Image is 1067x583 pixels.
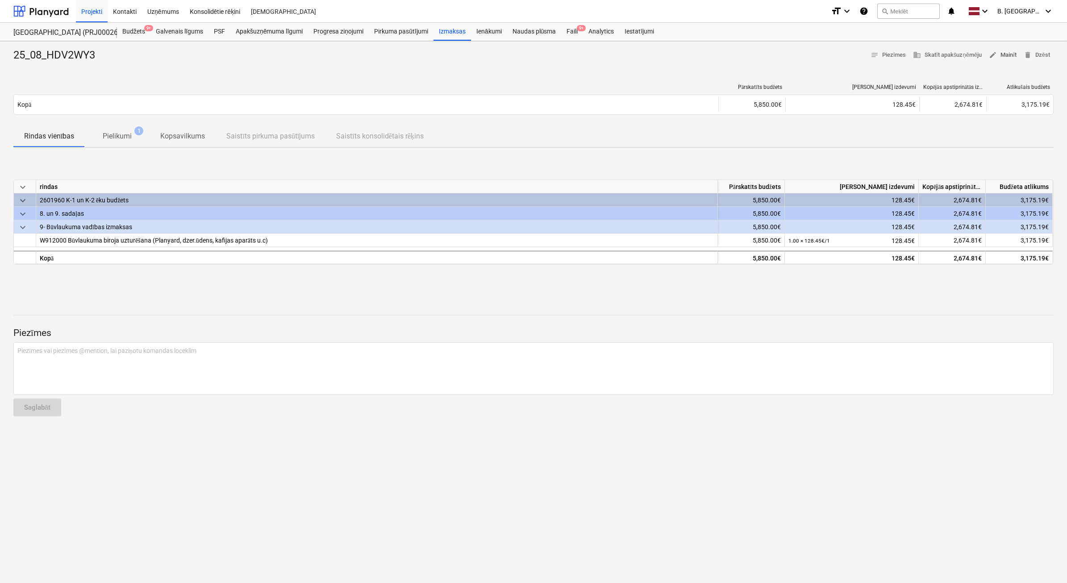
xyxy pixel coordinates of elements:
[433,23,471,41] a: Izmaksas
[718,97,785,112] div: 5,850.00€
[17,182,28,193] span: keyboard_arrow_down
[369,23,433,41] a: Pirkuma pasūtījumi
[785,180,919,193] div: [PERSON_NAME] izdevumi
[718,220,785,234] div: 5,850.00€
[718,207,785,220] div: 5,850.00€
[17,209,28,219] span: keyboard_arrow_down
[40,220,714,233] div: 9- Būvlaukuma vadības izmaksas
[909,48,985,62] button: Skatīt apakšuzņēmēju
[919,207,986,220] div: 2,674.81€
[208,23,230,41] a: PSF
[561,23,583,41] a: Faili9+
[919,193,986,207] div: 2,674.81€
[1024,51,1032,59] span: delete
[103,131,132,142] p: Pielikumi
[788,220,915,234] div: 128.45€
[150,23,208,41] a: Galvenais līgums
[13,28,106,38] div: [GEOGRAPHIC_DATA] (PRJ0002627, K-1 un K-2(2.kārta) 2601960
[507,23,562,41] a: Naudas plūsma
[919,97,986,112] div: 2,674.81€
[40,237,268,244] span: W912000 Būvlaukuma biroja uzturēšana (Planyard, dzer.ūdens, kafijas aparāts u.c)
[1022,540,1067,583] iframe: Chat Widget
[117,23,150,41] a: Budžets9+
[997,8,1042,15] span: B. [GEOGRAPHIC_DATA]
[947,6,956,17] i: notifications
[718,180,785,193] div: Pārskatīts budžets
[788,238,830,244] small: 1.00 × 128.45€ / 1
[718,234,785,247] div: 5,850.00€
[788,207,915,220] div: 128.45€
[871,50,906,60] span: Piezīmes
[1021,237,1049,244] span: 3,175.19€
[919,180,986,193] div: Kopējās apstiprinātās izmaksas
[40,193,714,206] div: 2601960 K-1 un K-2 ēku budžets
[919,220,986,234] div: 2,674.81€
[985,48,1020,62] button: Mainīt
[577,25,586,31] span: 9+
[990,84,1050,91] div: Atlikušais budžets
[1020,48,1054,62] button: Dzēst
[913,51,921,59] span: business
[718,193,785,207] div: 5,850.00€
[877,4,940,19] button: Meklēt
[986,220,1053,234] div: 3,175.19€
[867,48,910,62] button: Piezīmes
[919,251,986,264] div: 2,674.81€
[36,251,718,264] div: Kopā
[471,23,507,41] a: Ienākumi
[24,131,74,142] p: Rindas vienības
[859,6,868,17] i: Zināšanu pamats
[36,180,718,193] div: rindas
[583,23,619,41] a: Analytics
[989,50,1017,60] span: Mainīt
[17,100,31,109] p: Kopā
[13,327,1054,340] p: Piezīmes
[788,252,915,265] div: 128.45€
[619,23,659,41] a: Iestatījumi
[40,207,714,220] div: 8. un 9. sadaļas
[117,23,150,41] div: Budžets
[160,131,205,142] p: Kopsavilkums
[986,251,1053,264] div: 3,175.19€
[1024,50,1050,60] span: Dzēst
[789,101,916,108] div: 128.45€
[144,25,153,31] span: 9+
[17,222,28,233] span: keyboard_arrow_down
[831,6,842,17] i: format_size
[881,8,888,15] span: search
[954,237,982,244] span: 2,674.81€
[308,23,369,41] a: Progresa ziņojumi
[986,193,1053,207] div: 3,175.19€
[722,84,782,91] div: Pārskatīts budžets
[788,193,915,207] div: 128.45€
[1043,6,1054,17] i: keyboard_arrow_down
[913,50,982,60] span: Skatīt apakšuzņēmēju
[718,251,785,264] div: 5,850.00€
[979,6,990,17] i: keyboard_arrow_down
[989,51,997,59] span: edit
[986,207,1053,220] div: 3,175.19€
[134,126,143,135] span: 1
[13,48,102,63] div: 25_08_HDV2WY3
[1021,101,1050,108] span: 3,175.19€
[789,84,916,90] div: [PERSON_NAME] izdevumi
[561,23,583,41] div: Faili
[842,6,852,17] i: keyboard_arrow_down
[788,234,915,247] div: 128.45€
[871,51,879,59] span: notes
[986,180,1053,193] div: Budžeta atlikums
[230,23,308,41] a: Apakšuzņēmuma līgumi
[17,195,28,206] span: keyboard_arrow_down
[923,84,983,91] div: Kopējās apstiprinātās izmaksas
